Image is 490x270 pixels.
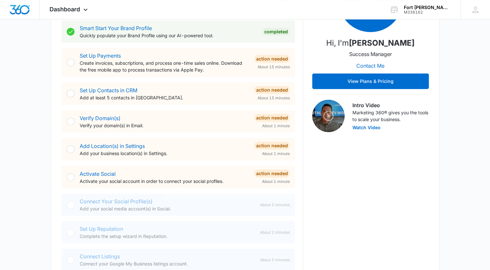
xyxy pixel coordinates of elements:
[254,170,290,177] div: Action Needed
[80,25,152,31] a: Smart Start Your Brand Profile
[312,100,345,132] img: Intro Video
[254,86,290,94] div: Action Needed
[80,94,249,101] p: Add at least 5 contacts in [GEOGRAPHIC_DATA].
[80,171,116,177] a: Activate Social
[80,60,249,73] p: Create invoices, subscriptions, and process one-time sales online. Download the free mobile app t...
[80,150,249,157] p: Add your business location(s) in Settings.
[349,38,415,48] strong: [PERSON_NAME]
[80,32,257,39] p: Quickly populate your Brand Profile using our AI-powered tool.
[80,52,121,59] a: Set Up Payments
[262,123,290,129] span: About 1 minute
[260,257,290,263] span: About 5 minutes
[326,37,415,49] p: Hi, I'm
[80,143,145,149] a: Add Location(s) in Settings
[80,115,120,121] a: Verify Domain(s)
[257,95,290,101] span: About 15 minutes
[260,202,290,208] span: About 5 minutes
[257,64,290,70] span: About 15 minutes
[352,125,381,130] button: Watch Video
[404,10,451,15] div: account id
[80,178,249,185] p: Activate your social account in order to connect your social profiles.
[254,55,290,63] div: Action Needed
[80,205,255,212] p: Add your social media account(s) in Social.
[262,179,290,185] span: About 1 minute
[254,142,290,150] div: Action Needed
[312,73,429,89] button: View Plans & Pricing
[80,122,249,129] p: Verify your domain(s) in Email.
[404,5,451,10] div: account name
[352,109,429,123] p: Marketing 360® gives you the tools to scale your business.
[262,28,290,36] div: Completed
[80,233,255,240] p: Complete the setup wizard in Reputation.
[260,230,290,235] span: About 2 minutes
[352,101,429,109] h3: Intro Video
[80,87,137,94] a: Set Up Contacts in CRM
[350,58,391,73] button: Contact Me
[262,151,290,157] span: About 1 minute
[349,50,392,58] p: Success Manager
[254,114,290,122] div: Action Needed
[80,260,255,267] p: Connect your Google My Business listings account.
[50,6,80,13] span: Dashboard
